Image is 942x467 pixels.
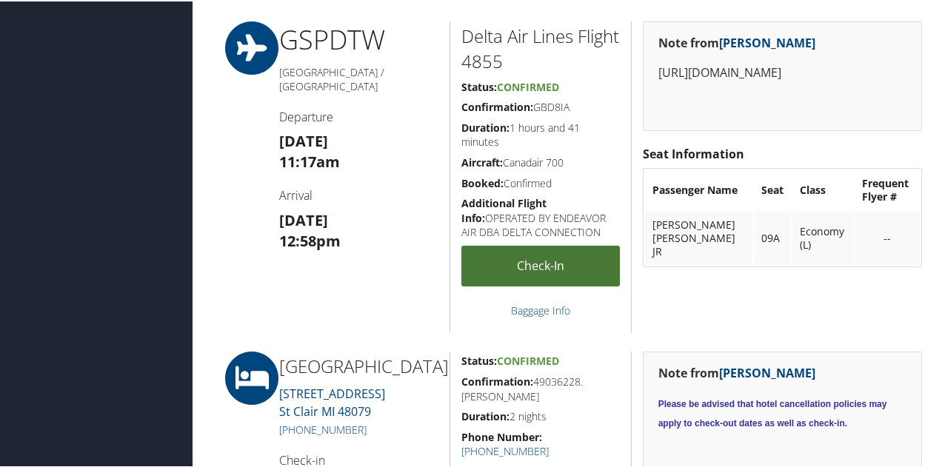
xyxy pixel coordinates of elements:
[461,429,542,443] strong: Phone Number:
[279,384,385,418] a: [STREET_ADDRESS]St Clair MI 48079
[754,169,791,209] th: Seat
[792,169,853,209] th: Class
[754,210,791,263] td: 09A
[461,22,620,72] h2: Delta Air Lines Flight 4855
[461,119,620,148] h5: 1 hours and 41 minutes
[279,229,341,249] strong: 12:58pm
[658,363,815,380] strong: Note from
[279,451,438,467] h4: Check-in
[461,195,620,238] h5: OPERATED BY ENDEAVOR AIR DBA DELTA CONNECTION
[461,175,504,189] strong: Booked:
[862,230,912,243] div: --
[658,62,906,81] p: [URL][DOMAIN_NAME]
[461,408,620,423] h5: 2 nights
[279,186,438,202] h4: Arrival
[279,20,438,57] h1: GSP DTW
[645,210,752,263] td: [PERSON_NAME] [PERSON_NAME] JR
[461,408,510,422] strong: Duration:
[497,352,559,366] span: Confirmed
[461,78,497,93] strong: Status:
[461,373,620,402] h5: 49036228.[PERSON_NAME]
[658,397,887,427] span: Please be advised that hotel cancellation policies may apply to check-out dates as well as check-in.
[461,244,620,285] a: Check-in
[497,78,559,93] span: Confirmed
[461,352,497,366] strong: Status:
[719,33,815,50] a: [PERSON_NAME]
[279,64,438,93] h5: [GEOGRAPHIC_DATA] / [GEOGRAPHIC_DATA]
[792,210,853,263] td: Economy (L)
[461,175,620,189] h5: Confirmed
[461,154,620,169] h5: Canadair 700
[461,98,533,112] strong: Confirmation:
[719,363,815,380] a: [PERSON_NAME]
[855,169,920,209] th: Frequent Flyer #
[645,169,752,209] th: Passenger Name
[511,302,570,316] a: Baggage Info
[461,154,503,168] strong: Aircraft:
[643,144,744,161] strong: Seat Information
[461,98,620,113] h5: GBD8IA
[461,443,549,457] a: [PHONE_NUMBER]
[279,107,438,124] h4: Departure
[279,130,328,149] strong: [DATE]
[279,421,367,435] a: [PHONE_NUMBER]
[279,209,328,229] strong: [DATE]
[658,33,815,50] strong: Note from
[461,373,533,387] strong: Confirmation:
[461,195,547,224] strong: Additional Flight Info:
[279,150,340,170] strong: 11:17am
[461,119,510,133] strong: Duration:
[279,352,438,377] h2: [GEOGRAPHIC_DATA]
